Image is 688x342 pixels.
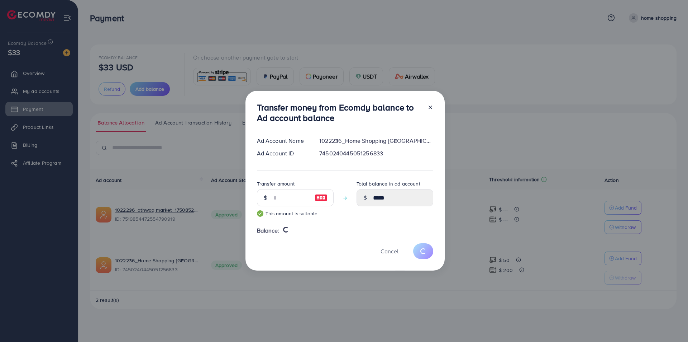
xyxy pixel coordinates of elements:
[658,310,683,337] iframe: Chat
[257,210,334,217] small: This amount is suitable
[257,226,279,235] span: Balance:
[314,137,439,145] div: 1022236_Home Shopping [GEOGRAPHIC_DATA]
[251,149,314,158] div: Ad Account ID
[315,193,328,202] img: image
[357,180,420,187] label: Total balance in ad account
[251,137,314,145] div: Ad Account Name
[257,180,295,187] label: Transfer amount
[314,149,439,158] div: 7450240445051256833
[257,210,263,217] img: guide
[257,102,422,123] h3: Transfer money from Ecomdy balance to Ad account balance
[372,243,407,259] button: Cancel
[381,247,398,255] span: Cancel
